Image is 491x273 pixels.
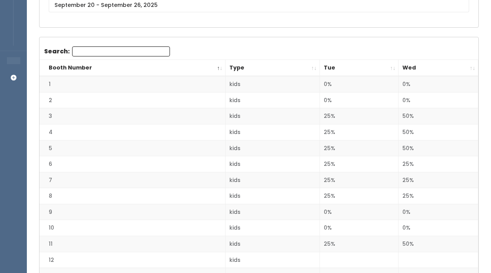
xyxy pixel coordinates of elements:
td: kids [226,172,320,188]
td: kids [226,156,320,172]
td: 12 [40,252,226,268]
td: 25% [399,188,478,204]
td: 4 [40,124,226,141]
td: kids [226,92,320,108]
td: 10 [40,220,226,236]
td: 1 [40,76,226,92]
label: Search: [44,46,170,56]
td: kids [226,204,320,220]
td: 25% [399,156,478,172]
td: 0% [320,76,399,92]
td: kids [226,188,320,204]
td: 50% [399,140,478,156]
td: 0% [399,76,478,92]
td: 3 [40,108,226,124]
td: kids [226,236,320,252]
td: 25% [399,172,478,188]
td: 0% [320,204,399,220]
td: 0% [399,92,478,108]
th: Tue: activate to sort column ascending [320,60,399,76]
td: 0% [399,204,478,220]
td: 25% [320,124,399,141]
td: 25% [320,156,399,172]
td: 8 [40,188,226,204]
td: 50% [399,124,478,141]
td: 25% [320,236,399,252]
td: kids [226,76,320,92]
th: Booth Number: activate to sort column descending [40,60,226,76]
th: Wed: activate to sort column ascending [399,60,478,76]
td: 25% [320,108,399,124]
td: 25% [320,172,399,188]
td: 50% [399,236,478,252]
input: Search: [72,46,170,56]
th: Type: activate to sort column ascending [226,60,320,76]
td: 0% [399,220,478,236]
td: kids [226,124,320,141]
td: 5 [40,140,226,156]
td: 7 [40,172,226,188]
td: 0% [320,92,399,108]
td: 25% [320,140,399,156]
td: kids [226,220,320,236]
td: 0% [320,220,399,236]
td: 2 [40,92,226,108]
td: 11 [40,236,226,252]
td: 6 [40,156,226,172]
td: kids [226,252,320,268]
td: 25% [320,188,399,204]
td: 50% [399,108,478,124]
td: kids [226,140,320,156]
td: 9 [40,204,226,220]
td: kids [226,108,320,124]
